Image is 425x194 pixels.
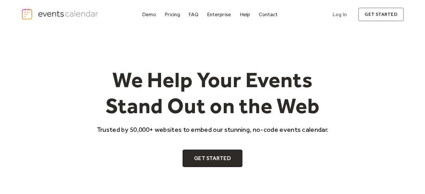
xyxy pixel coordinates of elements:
a: Demo [140,10,159,19]
a: Contact [256,10,280,19]
div: Contact [259,13,278,16]
a: Log In [326,8,353,21]
a: Enterprise [204,10,234,19]
a: Help [237,10,253,19]
div: Help [240,13,250,16]
a: FAQ [186,10,201,19]
h1: We Help Your Events Stand Out on the Web [91,67,334,119]
div: Pricing [165,13,180,16]
a: Pricing [162,10,183,19]
div: Enterprise [207,13,231,16]
div: Demo [142,13,156,16]
a: Get Started [183,150,242,167]
a: get started [358,8,403,21]
div: FAQ [189,13,198,16]
p: Trusted by 50,000+ websites to embed our stunning, no-code events calendar. [91,125,334,134]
